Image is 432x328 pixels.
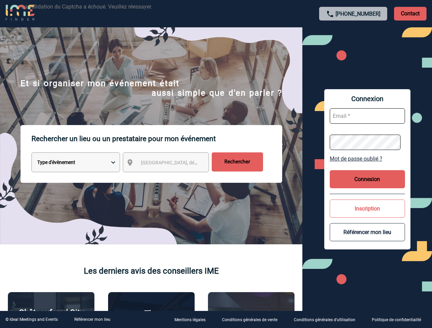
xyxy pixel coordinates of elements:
a: Mot de passe oublié ? [330,155,405,162]
div: © Ideal Meetings and Events [5,317,58,322]
a: Politique de confidentialité [366,316,432,323]
input: Rechercher [212,152,263,172]
p: Agence 2ISD [228,310,275,319]
a: Conditions générales de vente [217,316,288,323]
a: Mentions légales [169,316,217,323]
input: Email * [330,108,405,124]
p: Conditions générales d'utilisation [294,318,355,323]
span: Connexion [330,95,405,103]
p: Mentions légales [174,318,206,323]
p: Conditions générales de vente [222,318,277,323]
p: The [GEOGRAPHIC_DATA] [112,309,191,328]
button: Référencer mon lieu [330,223,405,241]
p: Politique de confidentialité [372,318,421,323]
button: Connexion [330,170,405,188]
a: Référencer mon lieu [74,317,110,322]
span: [GEOGRAPHIC_DATA], département, région... [141,160,236,165]
p: Châteauform' City [GEOGRAPHIC_DATA] [12,308,91,327]
button: Inscription [330,200,405,218]
a: Conditions générales d'utilisation [288,316,366,323]
p: Rechercher un lieu ou un prestataire pour mon événement [31,125,282,152]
